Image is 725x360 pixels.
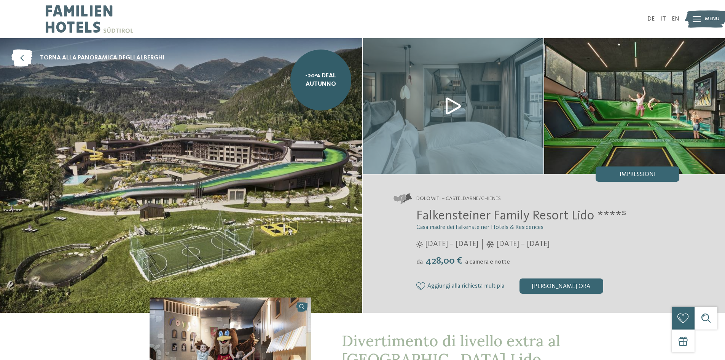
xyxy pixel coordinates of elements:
span: Impressioni [620,171,656,178]
span: [DATE] – [DATE] [425,239,478,250]
i: Orari d'apertura estate [416,241,423,248]
span: [DATE] – [DATE] [496,239,550,250]
span: Aggiungi alla richiesta multipla [427,283,504,290]
a: IT [660,16,666,22]
span: Dolomiti – Casteldarne/Chienes [416,195,501,203]
span: -20% Deal Autunno [296,72,346,89]
span: 428,00 € [424,256,464,266]
span: torna alla panoramica degli alberghi [40,54,165,62]
a: torna alla panoramica degli alberghi [11,50,165,67]
a: EN [672,16,679,22]
span: Casa madre dei Falkensteiner Hotels & Residences [416,224,543,230]
div: [PERSON_NAME] ora [519,278,603,294]
img: Il family hotel a Chienes dal fascino particolare [363,38,544,174]
img: Il family hotel a Chienes dal fascino particolare [544,38,725,174]
span: Menu [705,15,720,23]
a: DE [647,16,655,22]
span: a camera e notte [465,259,510,265]
span: da [416,259,423,265]
a: -20% Deal Autunno [290,50,351,110]
i: Orari d'apertura inverno [486,241,494,248]
span: Falkensteiner Family Resort Lido ****ˢ [416,209,626,222]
